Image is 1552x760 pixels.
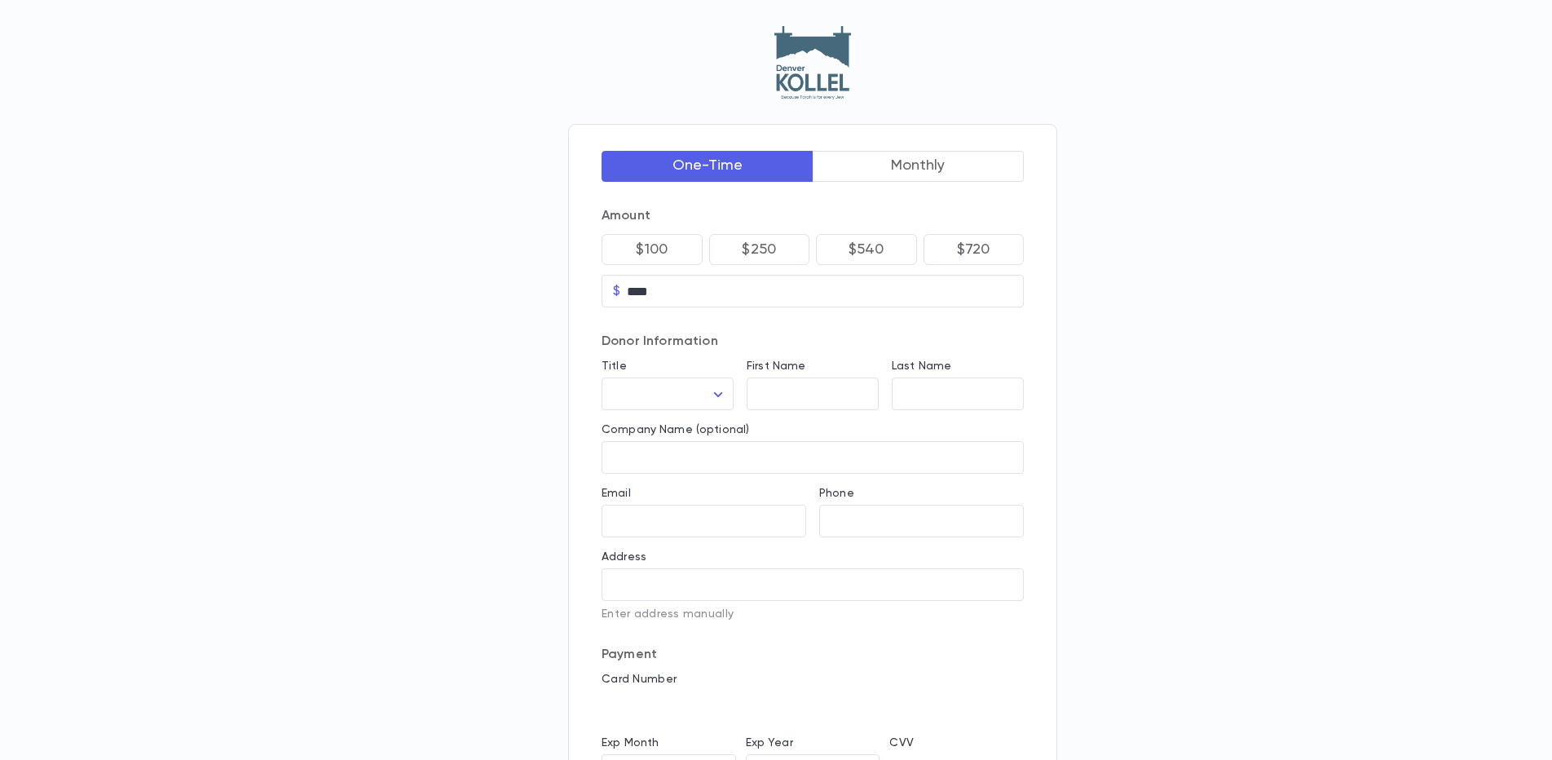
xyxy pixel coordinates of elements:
label: Address [602,550,646,563]
iframe: card [602,691,1024,723]
p: $720 [957,241,990,258]
button: $540 [816,234,917,265]
p: Payment [602,647,1024,663]
p: Amount [602,208,1024,224]
p: Donor Information [602,334,1024,350]
img: Logo [774,26,852,99]
p: $100 [636,241,668,258]
label: Phone [819,487,854,500]
p: CVV [889,736,1024,749]
button: $720 [924,234,1025,265]
button: $250 [709,234,810,265]
p: $250 [742,241,776,258]
label: First Name [747,360,805,373]
p: $ [613,283,620,299]
label: Email [602,487,631,500]
label: Last Name [892,360,951,373]
button: $100 [602,234,703,265]
button: One-Time [602,151,813,182]
button: Monthly [813,151,1025,182]
p: $540 [849,241,884,258]
label: Exp Year [746,736,793,749]
label: Company Name (optional) [602,423,749,436]
label: Exp Month [602,736,659,749]
label: Title [602,360,627,373]
div: ​ [602,378,734,410]
p: Enter address manually [602,608,1024,621]
p: Card Number [602,673,1024,686]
